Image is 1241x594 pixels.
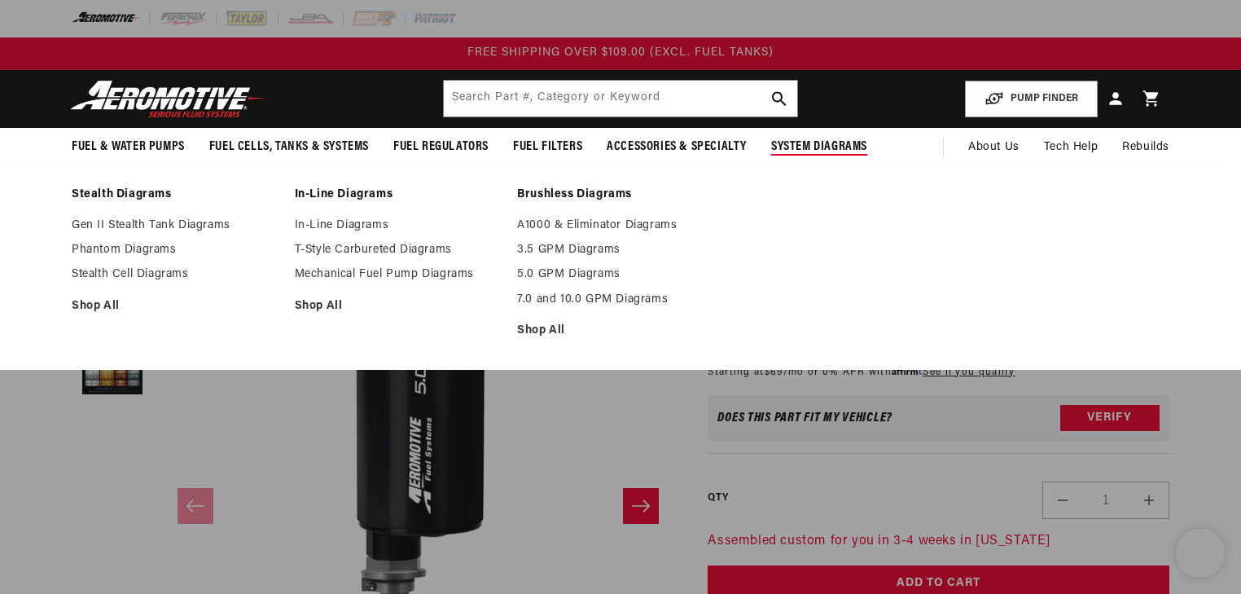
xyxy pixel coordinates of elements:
[295,267,502,282] a: Mechanical Fuel Pump Diagrams
[771,139,867,156] span: System Diagrams
[623,488,659,524] button: Slide right
[501,128,594,166] summary: Fuel Filters
[761,81,797,117] button: search button
[594,128,759,166] summary: Accessories & Specialty
[178,488,213,524] button: Slide left
[66,80,270,118] img: Aeromotive
[72,267,278,282] a: Stealth Cell Diagrams
[892,363,920,376] span: Affirm
[923,367,1015,377] a: See if you qualify - Learn more about Affirm Financing (opens in modal)
[759,128,879,166] summary: System Diagrams
[965,81,1098,117] button: PUMP FINDER
[393,139,489,156] span: Fuel Regulators
[72,218,278,233] a: Gen II Stealth Tank Diagrams
[295,218,502,233] a: In-Line Diagrams
[209,139,369,156] span: Fuel Cells, Tanks & Systems
[708,531,1169,552] p: Assembled custom for you in 3-4 weeks in [US_STATE]
[968,141,1020,153] span: About Us
[517,218,724,233] a: A1000 & Eliminator Diagrams
[1032,128,1110,167] summary: Tech Help
[72,187,278,202] a: Stealth Diagrams
[956,128,1032,167] a: About Us
[1110,128,1182,167] summary: Rebuilds
[717,411,892,425] div: Does This part fit My vehicle?
[72,243,278,257] a: Phantom Diagrams
[467,46,774,59] span: FREE SHIPPING OVER $109.00 (EXCL. FUEL TANKS)
[607,139,747,156] span: Accessories & Specialty
[59,128,197,166] summary: Fuel & Water Pumps
[381,128,501,166] summary: Fuel Regulators
[1044,139,1098,156] span: Tech Help
[517,323,724,338] a: Shop All
[1122,139,1169,156] span: Rebuilds
[517,243,724,257] a: 3.5 GPM Diagrams
[765,367,783,377] span: $69
[1060,405,1160,431] button: Verify
[197,128,381,166] summary: Fuel Cells, Tanks & Systems
[708,364,1015,380] p: Starting at /mo or 0% APR with .
[295,187,502,202] a: In-Line Diagrams
[708,491,728,505] label: QTY
[295,299,502,314] a: Shop All
[72,299,278,314] a: Shop All
[72,139,185,156] span: Fuel & Water Pumps
[444,81,797,117] input: Search by Part Number, Category or Keyword
[513,139,582,156] span: Fuel Filters
[517,267,724,282] a: 5.0 GPM Diagrams
[295,243,502,257] a: T-Style Carbureted Diagrams
[517,187,724,202] a: Brushless Diagrams
[517,293,724,307] a: 7.0 and 10.0 GPM Diagrams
